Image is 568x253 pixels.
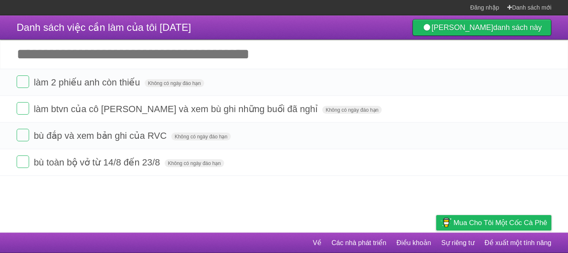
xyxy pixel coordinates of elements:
[432,23,493,32] font: [PERSON_NAME]
[17,75,29,88] label: Xong
[470,4,499,11] font: Đăng nhập
[34,77,140,88] font: làm 2 phiếu anh còn thiếu
[313,239,321,246] font: Về
[17,102,29,115] label: Xong
[484,239,551,246] font: Đề xuất một tính năng
[493,23,542,32] font: danh sách này
[313,235,321,251] a: Về
[441,239,474,246] font: Sự riêng tư
[17,129,29,141] label: Xong
[512,4,551,11] font: Danh sách mới
[148,80,201,86] font: Không có ngày đáo hạn
[441,235,474,251] a: Sự riêng tư
[17,22,191,33] font: Danh sách việc cần làm của tôi [DATE]
[436,215,551,230] a: Mua cho tôi một cốc cà phê
[175,134,227,140] font: Không có ngày đáo hạn
[34,157,160,168] font: bù toàn bộ vở từ 14/8 đến 23/8
[454,219,547,227] font: Mua cho tôi một cốc cà phê
[484,235,551,251] a: Đề xuất một tính năng
[34,130,167,141] font: bù đắp và xem bản ghi của RVC
[326,107,378,113] font: Không có ngày đáo hạn
[168,160,221,166] font: Không có ngày đáo hạn
[331,235,386,251] a: Các nhà phát triển
[397,235,431,251] a: Điều khoản
[34,104,318,114] font: làm btvn của cô [PERSON_NAME] và xem bù ghi những buổi đã nghỉ
[412,19,551,36] a: [PERSON_NAME]danh sách này
[331,239,386,246] font: Các nhà phát triển
[17,155,29,168] label: Xong
[397,239,431,246] font: Điều khoản
[440,215,452,230] img: Mua cho tôi một cốc cà phê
